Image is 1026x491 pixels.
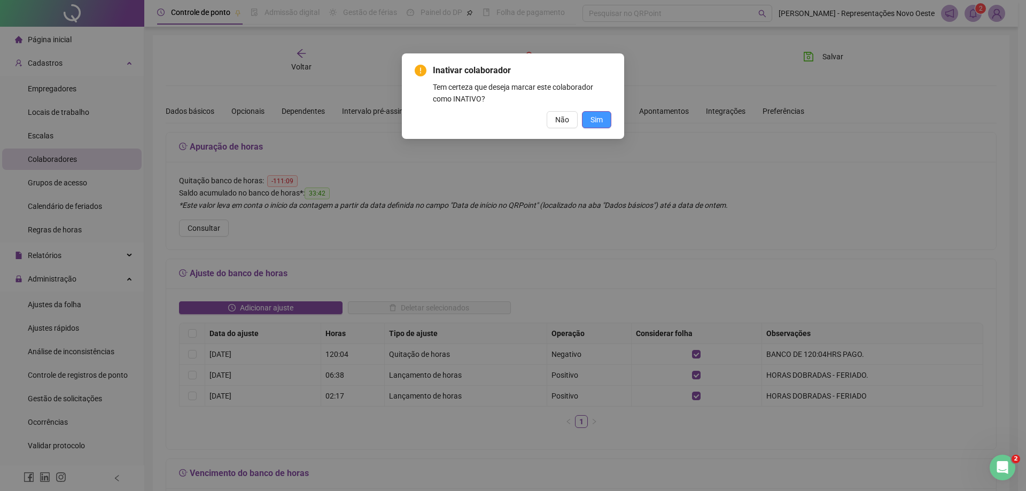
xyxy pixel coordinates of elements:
span: Não [555,114,569,126]
span: Sim [590,114,603,126]
span: 2 [1012,455,1020,463]
span: exclamation-circle [415,65,426,76]
button: Sim [582,111,611,128]
span: Inativar colaborador [433,64,611,77]
div: Tem certeza que deseja marcar este colaborador como INATIVO? [433,81,611,105]
button: Não [547,111,578,128]
iframe: Intercom live chat [990,455,1015,480]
